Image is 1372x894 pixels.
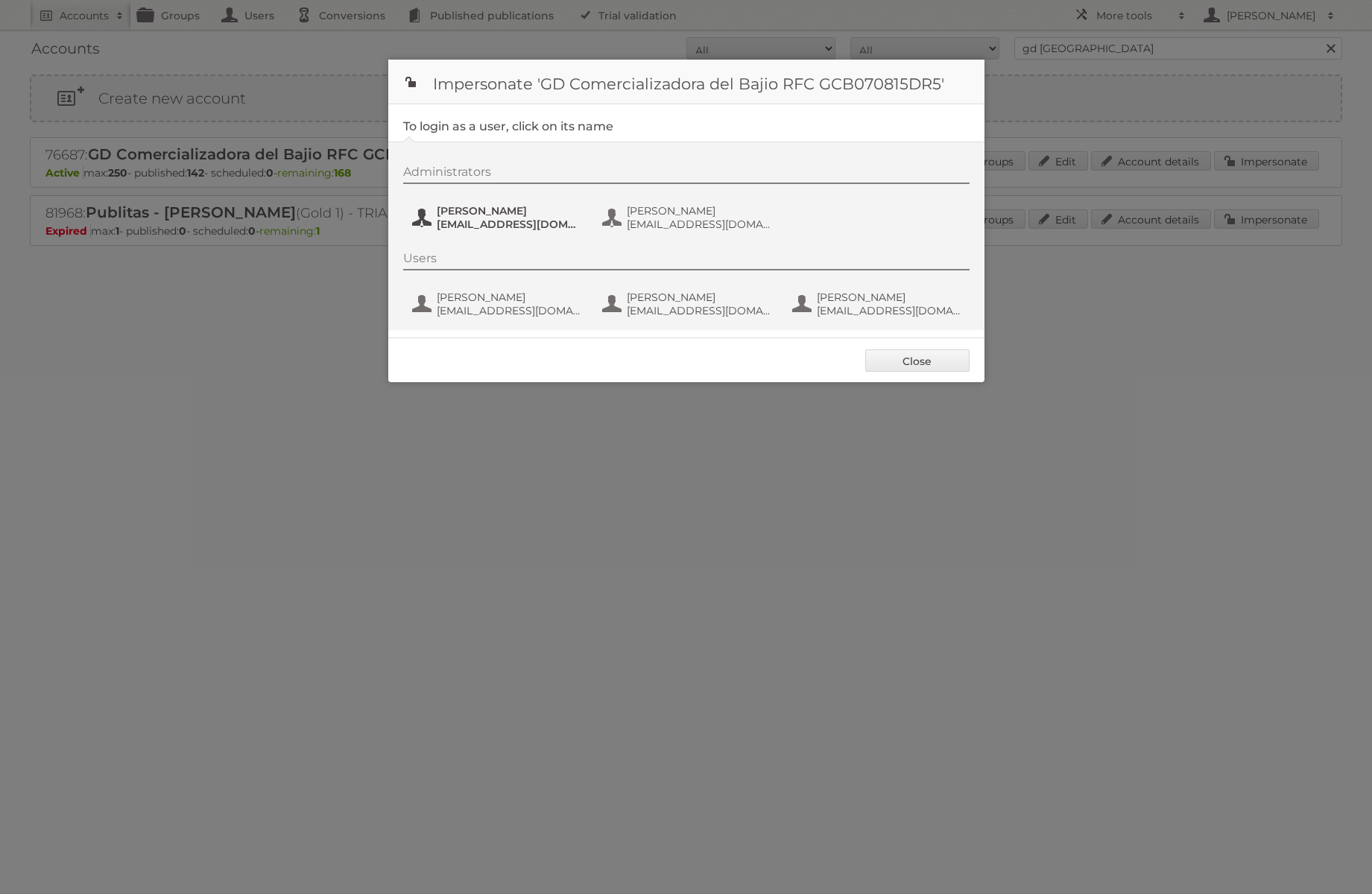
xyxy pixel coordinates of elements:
[411,289,586,319] button: [PERSON_NAME] [EMAIL_ADDRESS][DOMAIN_NAME]
[791,289,966,319] button: [PERSON_NAME] [EMAIL_ADDRESS][DOMAIN_NAME]
[865,349,970,372] a: Close
[437,291,581,304] span: [PERSON_NAME]
[403,119,613,133] legend: To login as a user, click on its name
[601,289,776,319] button: [PERSON_NAME] [EMAIL_ADDRESS][DOMAIN_NAME]
[627,204,771,218] span: [PERSON_NAME]
[403,165,970,184] div: Administrators
[627,291,771,304] span: [PERSON_NAME]
[601,203,776,232] button: [PERSON_NAME] [EMAIL_ADDRESS][DOMAIN_NAME]
[817,291,961,304] span: [PERSON_NAME]
[403,251,970,270] div: Users
[411,203,586,232] button: [PERSON_NAME] [EMAIL_ADDRESS][DOMAIN_NAME]
[388,60,984,104] h1: Impersonate 'GD Comercializadora del Bajio RFC GCB070815DR5'
[627,304,771,317] span: [EMAIL_ADDRESS][DOMAIN_NAME]
[817,304,961,317] span: [EMAIL_ADDRESS][DOMAIN_NAME]
[437,204,581,218] span: [PERSON_NAME]
[627,218,771,231] span: [EMAIL_ADDRESS][DOMAIN_NAME]
[437,304,581,317] span: [EMAIL_ADDRESS][DOMAIN_NAME]
[437,218,581,231] span: [EMAIL_ADDRESS][DOMAIN_NAME]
